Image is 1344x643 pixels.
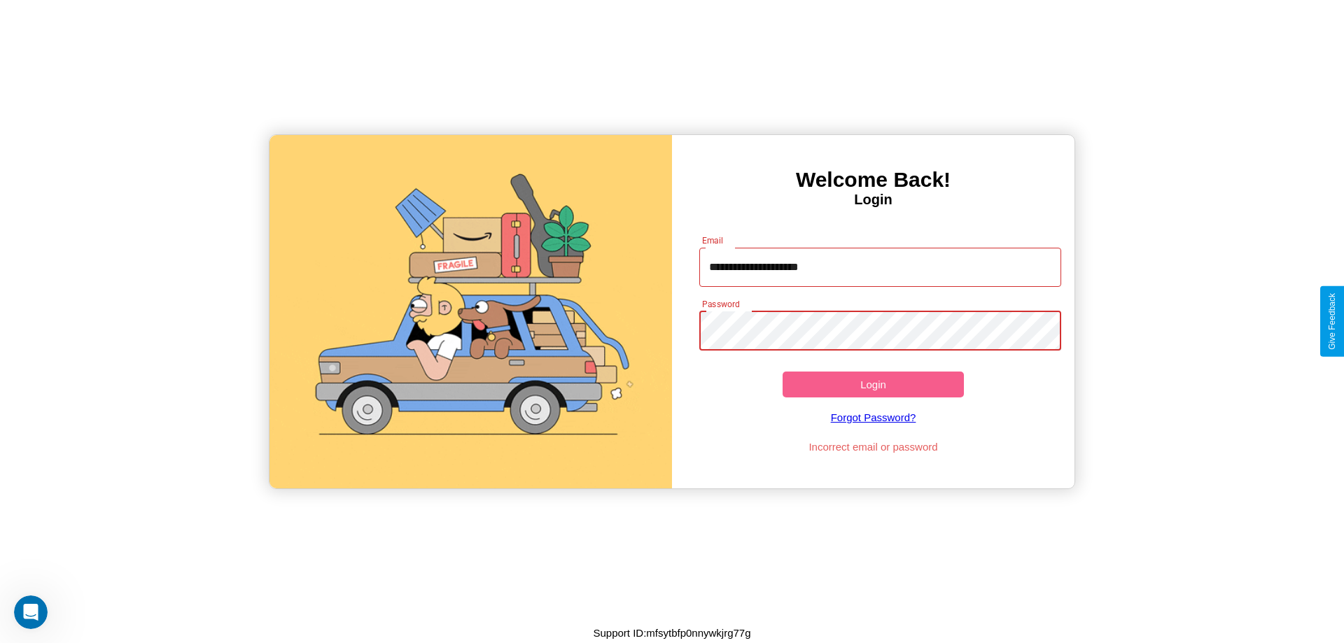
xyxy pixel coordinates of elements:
h4: Login [672,192,1074,208]
div: Give Feedback [1327,293,1337,350]
iframe: Intercom live chat [14,595,48,629]
button: Login [783,372,964,397]
label: Password [702,298,739,310]
img: gif [269,135,672,488]
label: Email [702,234,724,246]
h3: Welcome Back! [672,168,1074,192]
p: Support ID: mfsytbfp0nnywkjrg77g [593,623,750,642]
a: Forgot Password? [692,397,1055,437]
p: Incorrect email or password [692,437,1055,456]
